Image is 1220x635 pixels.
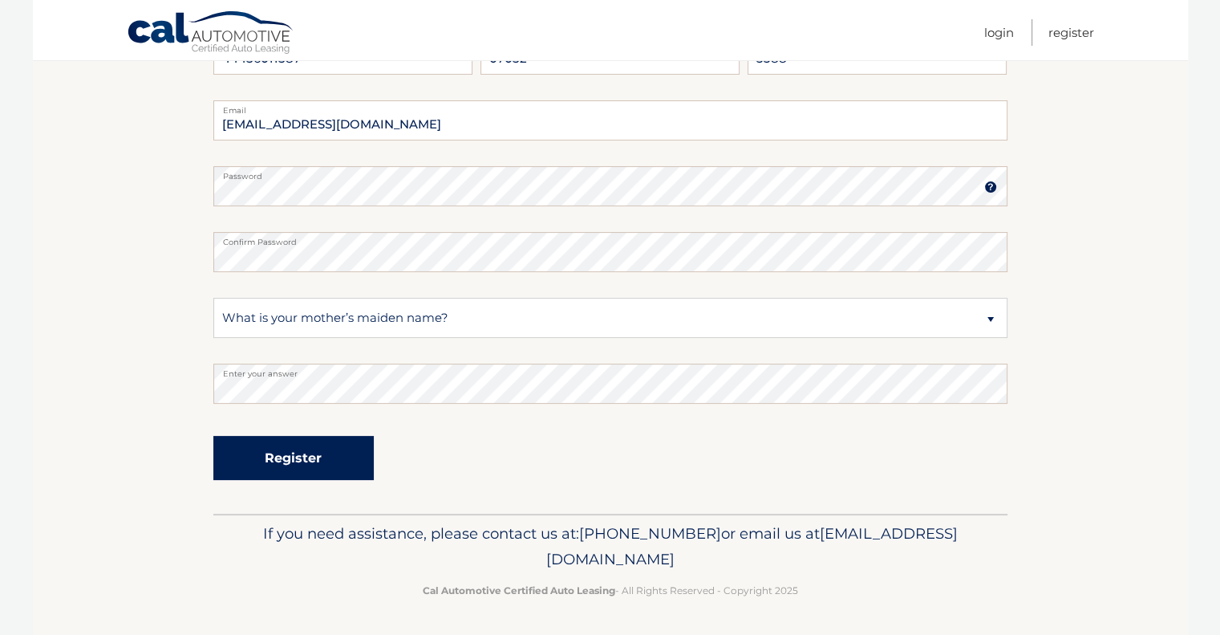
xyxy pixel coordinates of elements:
[579,524,721,543] span: [PHONE_NUMBER]
[213,100,1007,113] label: Email
[984,181,997,193] img: tooltip.svg
[1048,19,1094,46] a: Register
[423,584,615,596] strong: Cal Automotive Certified Auto Leasing
[213,436,374,480] button: Register
[213,166,1007,179] label: Password
[224,521,997,572] p: If you need assistance, please contact us at: or email us at
[213,100,1007,140] input: Email
[546,524,958,568] span: [EMAIL_ADDRESS][DOMAIN_NAME]
[224,582,997,599] p: - All Rights Reserved - Copyright 2025
[213,364,1007,377] label: Enter your answer
[127,10,295,57] a: Cal Automotive
[213,232,1007,245] label: Confirm Password
[984,19,1014,46] a: Login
